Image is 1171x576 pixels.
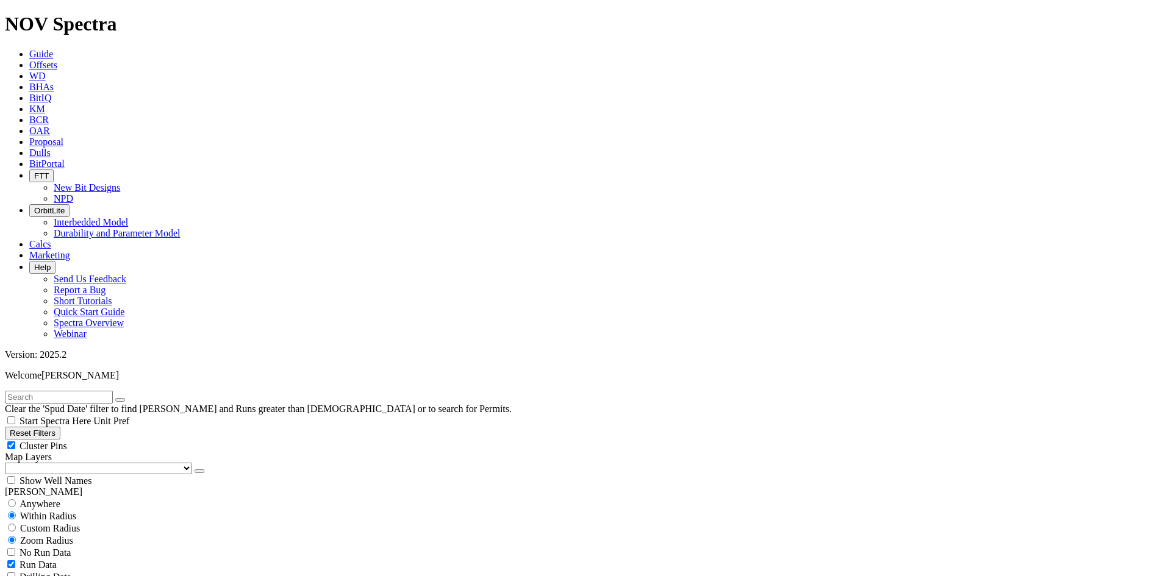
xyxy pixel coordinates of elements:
a: OAR [29,126,50,136]
a: Proposal [29,137,63,147]
span: Zoom Radius [20,535,73,546]
span: Anywhere [20,499,60,509]
a: Offsets [29,60,57,70]
span: No Run Data [20,547,71,558]
a: Report a Bug [54,285,106,295]
a: NPD [54,193,73,204]
a: Guide [29,49,53,59]
button: Help [29,261,56,274]
a: Dulls [29,148,51,158]
a: BitIQ [29,93,51,103]
a: Short Tutorials [54,296,112,306]
a: WD [29,71,46,81]
a: KM [29,104,45,114]
span: Start Spectra Here [20,416,91,426]
a: Spectra Overview [54,318,124,328]
span: Cluster Pins [20,441,67,451]
span: Help [34,263,51,272]
a: BitPortal [29,158,65,169]
span: OrbitLite [34,206,65,215]
a: BCR [29,115,49,125]
a: Send Us Feedback [54,274,126,284]
input: Search [5,391,113,404]
div: [PERSON_NAME] [5,486,1166,497]
p: Welcome [5,370,1166,381]
button: OrbitLite [29,204,70,217]
span: Show Well Names [20,475,91,486]
a: Webinar [54,329,87,339]
h1: NOV Spectra [5,13,1166,35]
span: Run Data [20,560,57,570]
button: FTT [29,169,54,182]
a: BHAs [29,82,54,92]
span: Custom Radius [20,523,80,533]
a: New Bit Designs [54,182,120,193]
span: Clear the 'Spud Date' filter to find [PERSON_NAME] and Runs greater than [DEMOGRAPHIC_DATA] or to... [5,404,512,414]
span: FTT [34,171,49,180]
button: Reset Filters [5,427,60,439]
a: Quick Start Guide [54,307,124,317]
span: [PERSON_NAME] [41,370,119,380]
input: Start Spectra Here [7,416,15,424]
a: Marketing [29,250,70,260]
span: Unit Pref [93,416,129,426]
a: Interbedded Model [54,217,128,227]
span: Within Radius [20,511,76,521]
div: Version: 2025.2 [5,349,1166,360]
a: Calcs [29,239,51,249]
a: Durability and Parameter Model [54,228,181,238]
span: Map Layers [5,452,52,462]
